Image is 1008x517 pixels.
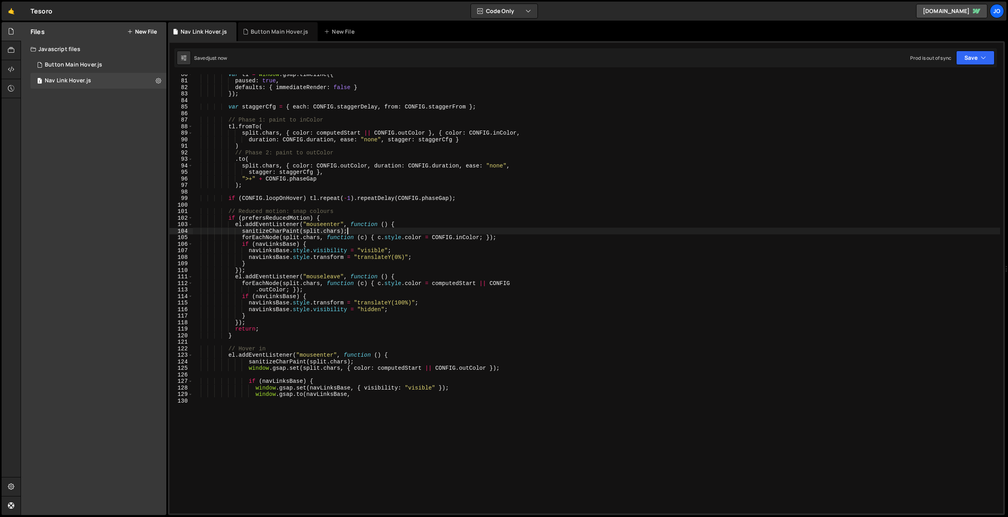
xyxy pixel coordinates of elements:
h2: Files [30,27,45,36]
div: 112 [170,280,193,287]
div: 128 [170,385,193,392]
div: 99 [170,195,193,202]
a: [DOMAIN_NAME] [916,4,987,18]
div: Saved [194,55,227,61]
div: 83 [170,91,193,97]
div: Nav Link Hover.js [45,77,91,84]
div: 97 [170,182,193,189]
div: 120 [170,333,193,339]
div: 118 [170,319,193,326]
div: 117 [170,313,193,319]
div: 94 [170,163,193,169]
div: 115 [170,300,193,306]
div: 130 [170,398,193,405]
div: 95 [170,169,193,176]
div: 104 [170,228,193,235]
div: New File [324,28,357,36]
div: 86 [170,110,193,117]
span: 1 [37,78,42,85]
div: 102 [170,215,193,222]
div: 85 [170,104,193,110]
a: Jo [990,4,1004,18]
div: 114 [170,293,193,300]
div: 110 [170,267,193,274]
div: 103 [170,221,193,228]
button: New File [127,29,157,35]
div: 93 [170,156,193,163]
div: 100 [170,202,193,209]
div: 126 [170,372,193,378]
div: 111 [170,274,193,280]
div: Javascript files [21,41,166,57]
div: Button Main Hover.js [45,61,102,68]
div: 108 [170,254,193,261]
div: 91 [170,143,193,150]
div: Tesoro [30,6,52,16]
a: 🤙 [2,2,21,21]
div: Prod is out of sync [910,55,951,61]
div: 124 [170,359,193,365]
div: 89 [170,130,193,137]
div: Button Main Hover.js [251,28,308,36]
div: just now [208,55,227,61]
div: 109 [170,260,193,267]
div: 92 [170,150,193,156]
div: 17308/48089.js [30,57,166,73]
div: 123 [170,352,193,359]
div: 87 [170,117,193,124]
div: 116 [170,306,193,313]
div: 88 [170,124,193,130]
div: 98 [170,189,193,196]
div: 119 [170,326,193,333]
div: 122 [170,346,193,352]
div: 96 [170,176,193,182]
div: 107 [170,247,193,254]
div: 127 [170,378,193,385]
div: 106 [170,241,193,248]
div: 129 [170,391,193,398]
div: 121 [170,339,193,346]
div: 101 [170,208,193,215]
button: Save [956,51,995,65]
div: 113 [170,287,193,293]
div: Nav Link Hover.js [181,28,227,36]
div: 84 [170,97,193,104]
div: 125 [170,365,193,372]
div: 90 [170,137,193,143]
button: Code Only [471,4,537,18]
div: 105 [170,234,193,241]
div: 81 [170,78,193,84]
div: 82 [170,84,193,91]
div: 80 [170,71,193,78]
div: 17308/48103.js [30,73,166,89]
